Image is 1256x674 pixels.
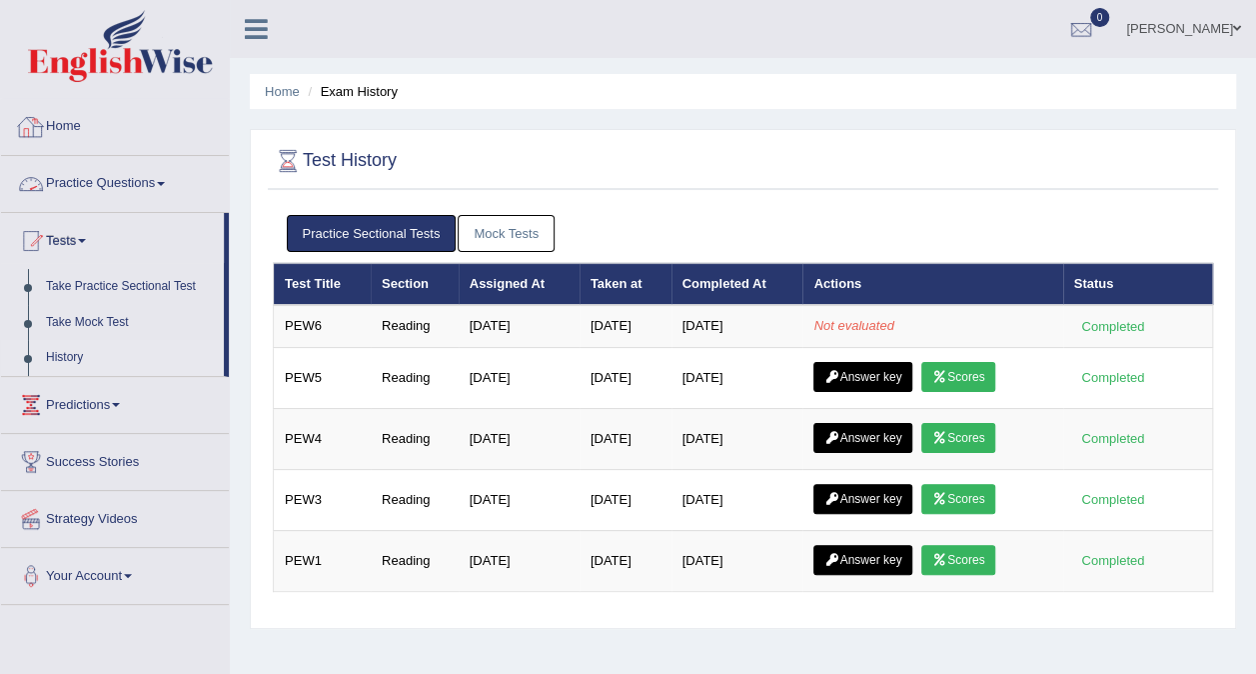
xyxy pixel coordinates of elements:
[37,269,224,305] a: Take Practice Sectional Test
[1090,8,1110,27] span: 0
[274,263,372,305] th: Test Title
[1,548,229,598] a: Your Account
[273,146,397,176] h2: Test History
[580,408,671,469] td: [DATE]
[1074,550,1152,571] div: Completed
[580,347,671,408] td: [DATE]
[802,263,1062,305] th: Actions
[265,84,300,99] a: Home
[1074,428,1152,449] div: Completed
[274,305,372,347] td: PEW6
[274,347,372,408] td: PEW5
[459,347,580,408] td: [DATE]
[921,484,995,514] a: Scores
[1074,489,1152,510] div: Completed
[1,434,229,484] a: Success Stories
[1063,263,1213,305] th: Status
[1,377,229,427] a: Predictions
[371,263,459,305] th: Section
[671,305,803,347] td: [DATE]
[274,530,372,591] td: PEW1
[921,545,995,575] a: Scores
[671,408,803,469] td: [DATE]
[459,263,580,305] th: Assigned At
[37,305,224,341] a: Take Mock Test
[1074,367,1152,388] div: Completed
[371,469,459,530] td: Reading
[580,305,671,347] td: [DATE]
[813,423,912,453] a: Answer key
[1,99,229,149] a: Home
[303,82,398,101] li: Exam History
[1,491,229,541] a: Strategy Videos
[813,318,893,333] em: Not evaluated
[813,545,912,575] a: Answer key
[459,408,580,469] td: [DATE]
[371,530,459,591] td: Reading
[813,362,912,392] a: Answer key
[921,362,995,392] a: Scores
[287,215,457,252] a: Practice Sectional Tests
[459,305,580,347] td: [DATE]
[671,469,803,530] td: [DATE]
[813,484,912,514] a: Answer key
[1,156,229,206] a: Practice Questions
[274,408,372,469] td: PEW4
[580,530,671,591] td: [DATE]
[580,263,671,305] th: Taken at
[37,340,224,376] a: History
[1074,316,1152,337] div: Completed
[671,530,803,591] td: [DATE]
[371,305,459,347] td: Reading
[580,469,671,530] td: [DATE]
[671,263,803,305] th: Completed At
[458,215,555,252] a: Mock Tests
[671,347,803,408] td: [DATE]
[274,469,372,530] td: PEW3
[371,347,459,408] td: Reading
[459,469,580,530] td: [DATE]
[371,408,459,469] td: Reading
[921,423,995,453] a: Scores
[1,213,224,263] a: Tests
[459,530,580,591] td: [DATE]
